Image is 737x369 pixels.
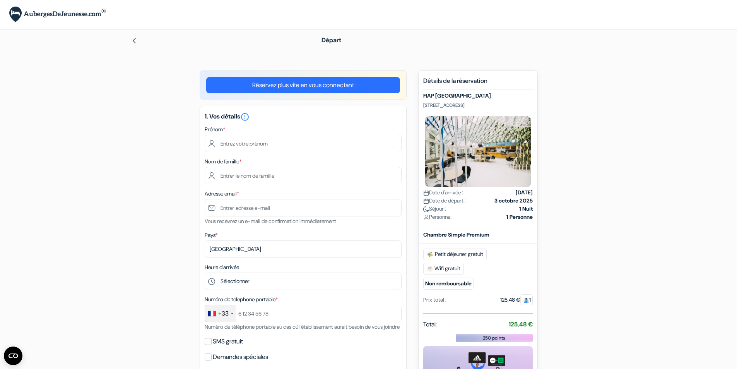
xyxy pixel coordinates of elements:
span: Wifi gratuit [423,263,464,275]
img: user_icon.svg [423,215,429,220]
strong: 125,48 € [509,320,533,328]
input: 6 12 34 56 78 [205,305,402,322]
div: France: +33 [205,305,236,322]
input: Entrer adresse e-mail [205,199,402,216]
a: error_outline [240,112,250,120]
span: Petit déjeuner gratuit [423,249,487,260]
label: Heure d'arrivée [205,263,239,271]
label: Prénom [205,125,225,134]
span: Date de départ : [423,197,466,205]
button: Ouvrir le widget CMP [4,347,22,365]
span: 1 [520,294,533,305]
input: Entrez votre prénom [205,135,402,152]
a: Réservez plus vite en vous connectant [206,77,400,93]
i: error_outline [240,112,250,122]
label: Numéro de telephone portable [205,295,278,304]
img: moon.svg [423,206,429,212]
img: AubergesDeJeunesse.com [9,7,106,22]
span: Personne : [423,213,453,221]
label: Nom de famille [205,158,241,166]
label: Pays [205,231,217,239]
span: 250 points [483,335,505,342]
h5: 1. Vos détails [205,112,402,122]
img: free_wifi.svg [427,266,433,272]
span: Séjour : [423,205,446,213]
span: Total: [423,320,437,329]
strong: 1 Personne [506,213,533,221]
img: calendar.svg [423,198,429,204]
img: guest.svg [523,297,529,303]
strong: 1 Nuit [519,205,533,213]
img: left_arrow.svg [131,38,137,44]
h5: Détails de la réservation [423,77,533,89]
strong: [DATE] [516,189,533,197]
img: calendar.svg [423,190,429,196]
label: Adresse email [205,190,239,198]
span: Départ [321,36,341,44]
b: Chambre Simple Premium [423,231,489,238]
small: Vous recevrez un e-mail de confirmation immédiatement [205,218,336,225]
p: [STREET_ADDRESS] [423,102,533,108]
div: +33 [218,309,229,318]
label: SMS gratuit [213,336,243,347]
span: Date d'arrivée : [423,189,463,197]
strong: 3 octobre 2025 [494,197,533,205]
div: Prix total : [423,296,446,304]
small: Non remboursable [423,278,474,290]
input: Entrer le nom de famille [205,167,402,184]
h5: FIAP [GEOGRAPHIC_DATA] [423,93,533,99]
label: Demandes spéciales [213,352,268,362]
small: Numéro de téléphone portable au cas où l'établissement aurait besoin de vous joindre [205,323,400,330]
img: free_breakfast.svg [427,251,433,257]
div: 125,48 € [500,296,533,304]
